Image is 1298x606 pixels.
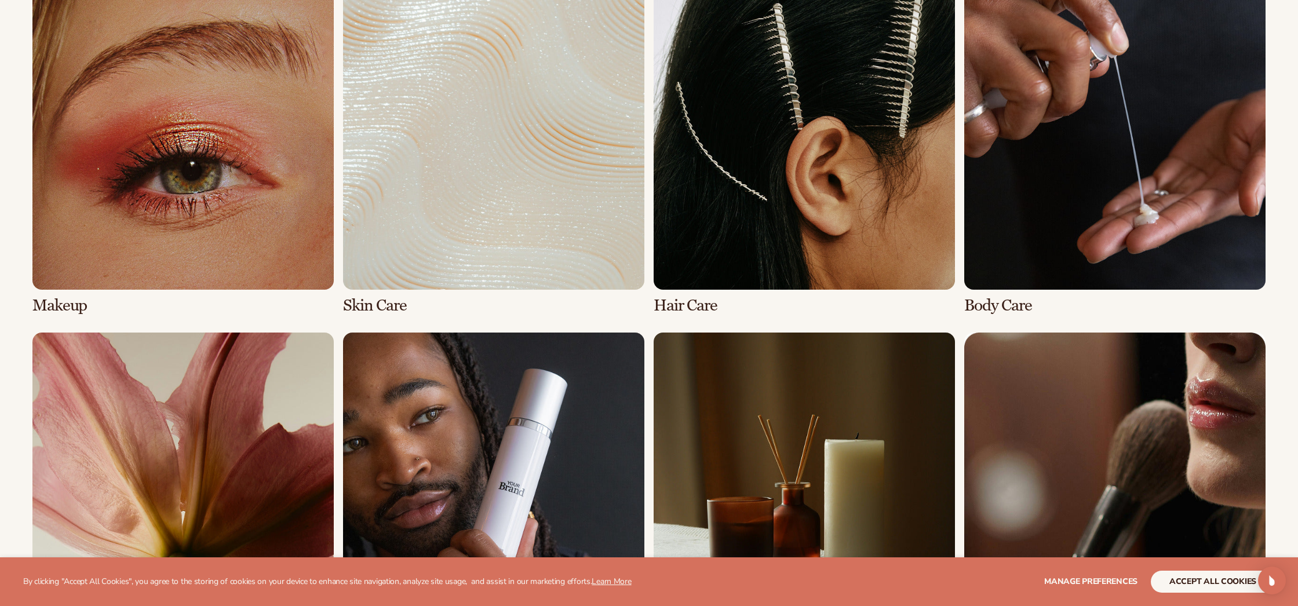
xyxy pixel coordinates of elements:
[23,577,632,587] p: By clicking "Accept All Cookies", you agree to the storing of cookies on your device to enhance s...
[32,297,334,315] h3: Makeup
[1151,571,1275,593] button: accept all cookies
[964,297,1266,315] h3: Body Care
[1044,571,1137,593] button: Manage preferences
[343,297,644,315] h3: Skin Care
[1044,576,1137,587] span: Manage preferences
[592,576,631,587] a: Learn More
[1258,567,1286,594] div: Open Intercom Messenger
[654,297,955,315] h3: Hair Care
